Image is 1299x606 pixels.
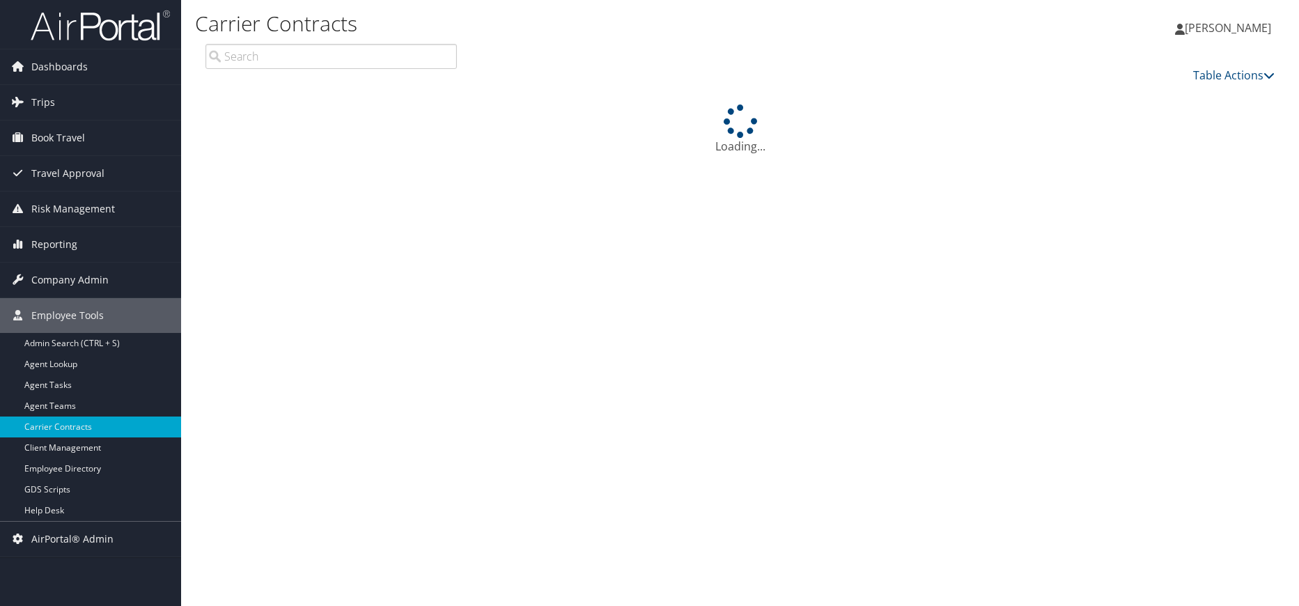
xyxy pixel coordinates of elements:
[195,9,921,38] h1: Carrier Contracts
[195,104,1285,155] div: Loading...
[31,298,104,333] span: Employee Tools
[205,44,457,69] input: Search
[31,49,88,84] span: Dashboards
[31,85,55,120] span: Trips
[31,522,114,557] span: AirPortal® Admin
[31,263,109,297] span: Company Admin
[31,192,115,226] span: Risk Management
[1175,7,1285,49] a: [PERSON_NAME]
[1185,20,1271,36] span: [PERSON_NAME]
[1193,68,1275,83] a: Table Actions
[31,156,104,191] span: Travel Approval
[31,121,85,155] span: Book Travel
[31,227,77,262] span: Reporting
[31,9,170,42] img: airportal-logo.png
